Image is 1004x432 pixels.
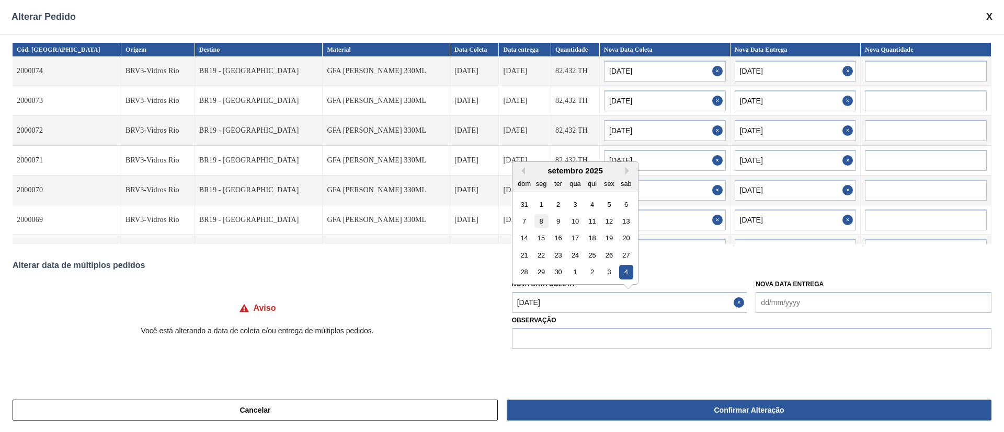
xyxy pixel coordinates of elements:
[13,326,502,335] p: Você está alterando a data de coleta e/ou entrega de múltiplos pedidos.
[842,180,856,201] button: Close
[585,248,599,262] div: Choose quinta-feira, 25 de setembro de 2025
[551,214,565,228] div: Choose terça-feira, 9 de setembro de 2025
[517,248,531,262] div: Choose domingo, 21 de setembro de 2025
[842,150,856,171] button: Close
[534,231,548,245] div: Choose segunda-feira, 15 de setembro de 2025
[604,180,726,201] input: dd/mm/yyyy
[735,61,857,81] input: dd/mm/yyyy
[499,235,551,265] td: [DATE]
[450,205,499,235] td: [DATE]
[604,120,726,141] input: dd/mm/yyyy
[507,400,991,421] button: Confirmar Alteração
[499,146,551,176] td: [DATE]
[323,205,450,235] td: GFA [PERSON_NAME] 330ML
[551,197,565,211] div: Choose terça-feira, 2 de setembro de 2025
[568,248,582,262] div: Choose quarta-feira, 24 de setembro de 2025
[551,176,565,190] div: ter
[534,248,548,262] div: Choose segunda-feira, 22 de setembro de 2025
[517,197,531,211] div: Choose domingo, 31 de agosto de 2025
[619,176,633,190] div: sab
[121,176,195,205] td: BRV3-Vidros Rio
[534,176,548,190] div: seg
[712,209,726,230] button: Close
[568,231,582,245] div: Choose quarta-feira, 17 de setembro de 2025
[735,150,857,171] input: dd/mm/yyyy
[323,116,450,146] td: GFA [PERSON_NAME] 330ML
[602,197,616,211] div: Choose sexta-feira, 5 de setembro de 2025
[568,265,582,279] div: Choose quarta-feira, 1 de outubro de 2025
[517,231,531,245] div: Choose domingo, 14 de setembro de 2025
[842,90,856,111] button: Close
[731,43,861,56] th: Nova Data Entrega
[604,90,726,111] input: dd/mm/yyyy
[602,176,616,190] div: sex
[13,235,121,265] td: 2000068
[842,209,856,230] button: Close
[604,209,726,230] input: dd/mm/yyyy
[512,292,748,313] input: dd/mm/yyyy
[619,197,633,211] div: Choose sábado, 6 de setembro de 2025
[585,231,599,245] div: Choose quinta-feira, 18 de setembro de 2025
[600,43,731,56] th: Nova Data Coleta
[450,86,499,116] td: [DATE]
[512,166,638,175] div: setembro 2025
[861,43,991,56] th: Nova Quantidade
[619,248,633,262] div: Choose sábado, 27 de setembro de 2025
[551,265,565,279] div: Choose terça-feira, 30 de setembro de 2025
[551,146,600,176] td: 82,432 TH
[604,239,726,260] input: dd/mm/yyyy
[551,56,600,86] td: 82,432 TH
[551,248,565,262] div: Choose terça-feira, 23 de setembro de 2025
[551,43,600,56] th: Quantidade
[602,265,616,279] div: Choose sexta-feira, 3 de outubro de 2025
[585,197,599,211] div: Choose quinta-feira, 4 de setembro de 2025
[712,239,726,260] button: Close
[195,116,323,146] td: BR19 - [GEOGRAPHIC_DATA]
[195,43,323,56] th: Destino
[842,239,856,260] button: Close
[13,43,121,56] th: Cód. [GEOGRAPHIC_DATA]
[499,116,551,146] td: [DATE]
[121,146,195,176] td: BRV3-Vidros Rio
[323,43,450,56] th: Material
[323,146,450,176] td: GFA [PERSON_NAME] 330ML
[585,265,599,279] div: Choose quinta-feira, 2 de outubro de 2025
[625,167,633,174] button: Next Month
[13,86,121,116] td: 2000073
[604,150,726,171] input: dd/mm/yyyy
[735,209,857,230] input: dd/mm/yyyy
[121,205,195,235] td: BRV3-Vidros Rio
[450,56,499,86] td: [DATE]
[195,176,323,205] td: BR19 - [GEOGRAPHIC_DATA]
[712,120,726,141] button: Close
[13,400,498,421] button: Cancelar
[499,43,551,56] th: Data entrega
[568,197,582,211] div: Choose quarta-feira, 3 de setembro de 2025
[121,56,195,86] td: BRV3-Vidros Rio
[13,176,121,205] td: 2000070
[450,235,499,265] td: [DATE]
[517,176,531,190] div: dom
[735,90,857,111] input: dd/mm/yyyy
[619,231,633,245] div: Choose sábado, 20 de setembro de 2025
[450,176,499,205] td: [DATE]
[518,167,525,174] button: Previous Month
[450,43,499,56] th: Data Coleta
[121,43,195,56] th: Origem
[195,56,323,86] td: BR19 - [GEOGRAPHIC_DATA]
[516,196,634,281] div: month 2025-09
[568,176,582,190] div: qua
[13,205,121,235] td: 2000069
[735,239,857,260] input: dd/mm/yyyy
[712,61,726,81] button: Close
[499,86,551,116] td: [DATE]
[13,56,121,86] td: 2000074
[585,214,599,228] div: Choose quinta-feira, 11 de setembro de 2025
[619,214,633,228] div: Choose sábado, 13 de setembro de 2025
[450,146,499,176] td: [DATE]
[534,197,548,211] div: Choose segunda-feira, 1 de setembro de 2025
[756,281,824,288] label: Nova Data Entrega
[450,116,499,146] td: [DATE]
[551,86,600,116] td: 82,432 TH
[712,150,726,171] button: Close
